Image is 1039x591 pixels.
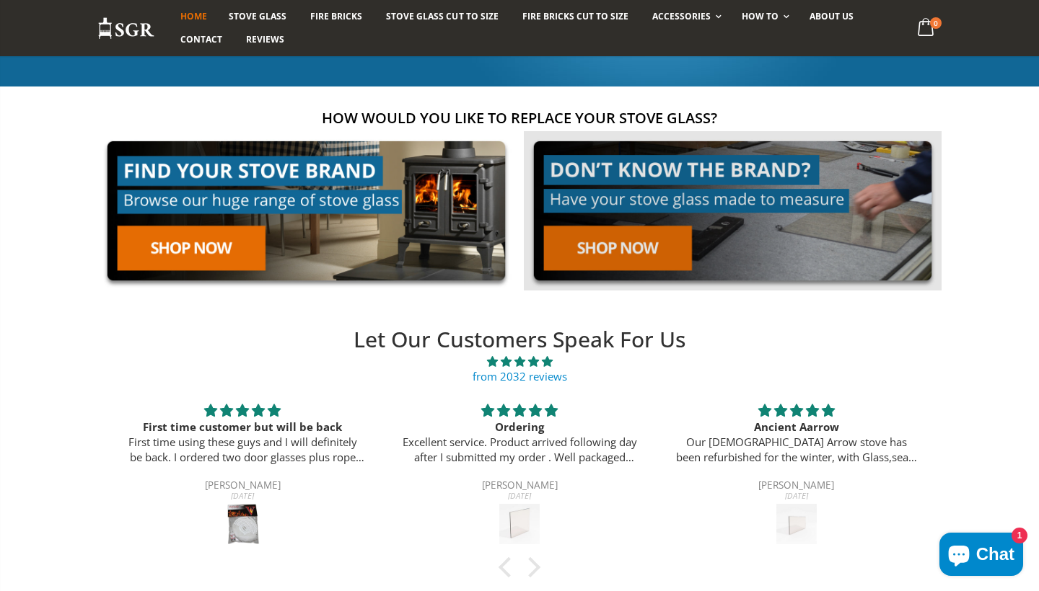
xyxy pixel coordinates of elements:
[473,369,567,383] a: from 2032 reviews
[799,5,864,28] a: About us
[97,108,942,128] h2: How would you like to replace your stove glass?
[742,10,779,22] span: How To
[398,401,641,419] div: 5 stars
[522,10,628,22] span: Fire Bricks Cut To Size
[310,10,362,22] span: Fire Bricks
[299,5,373,28] a: Fire Bricks
[170,5,218,28] a: Home
[104,354,935,369] span: 4.89 stars
[398,481,641,492] div: [PERSON_NAME]
[218,5,297,28] a: Stove Glass
[97,131,515,290] img: find-your-brand-cta_9b334d5d-5c94-48ed-825f-d7972bbdebd0.jpg
[675,401,918,419] div: 5 stars
[776,504,817,544] img: Aarrow Becton 7 Stove Glass - 314mm x 222mm
[104,325,935,355] h2: Let Our Customers Speak For Us
[398,419,641,435] div: Ordering
[935,533,1027,579] inbox-online-store-chat: Shopify online store chat
[122,401,364,419] div: 5 stars
[386,10,498,22] span: Stove Glass Cut To Size
[810,10,854,22] span: About us
[652,10,711,22] span: Accessories
[930,17,942,29] span: 0
[122,435,364,465] p: First time using these guys and I will definitely be back. I ordered two door glasses plus rope s...
[675,481,918,492] div: [PERSON_NAME]
[375,5,509,28] a: Stove Glass Cut To Size
[499,504,540,544] img: Custom Cut Robax® Stove Glass
[122,419,364,435] div: First time customer but will be back
[731,5,797,28] a: How To
[122,481,364,492] div: [PERSON_NAME]
[222,504,263,544] img: Vitcas 8mm white rope kit - includes rope seal and glue!
[912,14,942,43] a: 0
[675,419,918,435] div: Ancient Aarrow
[180,10,207,22] span: Home
[641,5,729,28] a: Accessories
[229,10,286,22] span: Stove Glass
[104,354,935,384] a: 4.89 stars from 2032 reviews
[246,33,284,45] span: Reviews
[180,33,222,45] span: Contact
[398,435,641,465] p: Excellent service. Product arrived following day after I submitted my order . Well packaged witho...
[122,492,364,499] div: [DATE]
[170,28,233,51] a: Contact
[675,492,918,499] div: [DATE]
[675,435,918,465] p: Our [DEMOGRAPHIC_DATA] Arrow stove has been refurbished for the winter, with Glass,seals and repl...
[235,28,295,51] a: Reviews
[512,5,639,28] a: Fire Bricks Cut To Size
[97,17,155,40] img: Stove Glass Replacement
[398,492,641,499] div: [DATE]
